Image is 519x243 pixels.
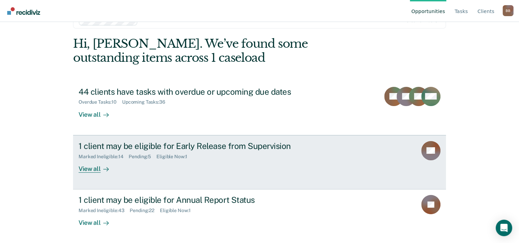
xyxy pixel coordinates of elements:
[130,208,160,213] div: Pending : 22
[79,141,319,151] div: 1 client may be eligible for Early Release from Supervision
[7,7,40,15] img: Recidiviz
[156,154,193,160] div: Eligible Now : 1
[496,220,512,236] div: Open Intercom Messenger
[122,99,171,105] div: Upcoming Tasks : 36
[79,87,319,97] div: 44 clients have tasks with overdue or upcoming due dates
[79,159,117,173] div: View all
[129,154,156,160] div: Pending : 5
[160,208,196,213] div: Eligible Now : 1
[79,195,319,205] div: 1 client may be eligible for Annual Report Status
[73,135,446,189] a: 1 client may be eligible for Early Release from SupervisionMarked Ineligible:14Pending:5Eligible ...
[503,5,514,16] button: Profile dropdown button
[79,213,117,227] div: View all
[79,99,122,105] div: Overdue Tasks : 10
[73,81,446,135] a: 44 clients have tasks with overdue or upcoming due datesOverdue Tasks:10Upcoming Tasks:36View all
[79,105,117,118] div: View all
[503,5,514,16] div: B B
[79,154,129,160] div: Marked Ineligible : 14
[79,208,130,213] div: Marked Ineligible : 43
[73,37,371,65] div: Hi, [PERSON_NAME]. We’ve found some outstanding items across 1 caseload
